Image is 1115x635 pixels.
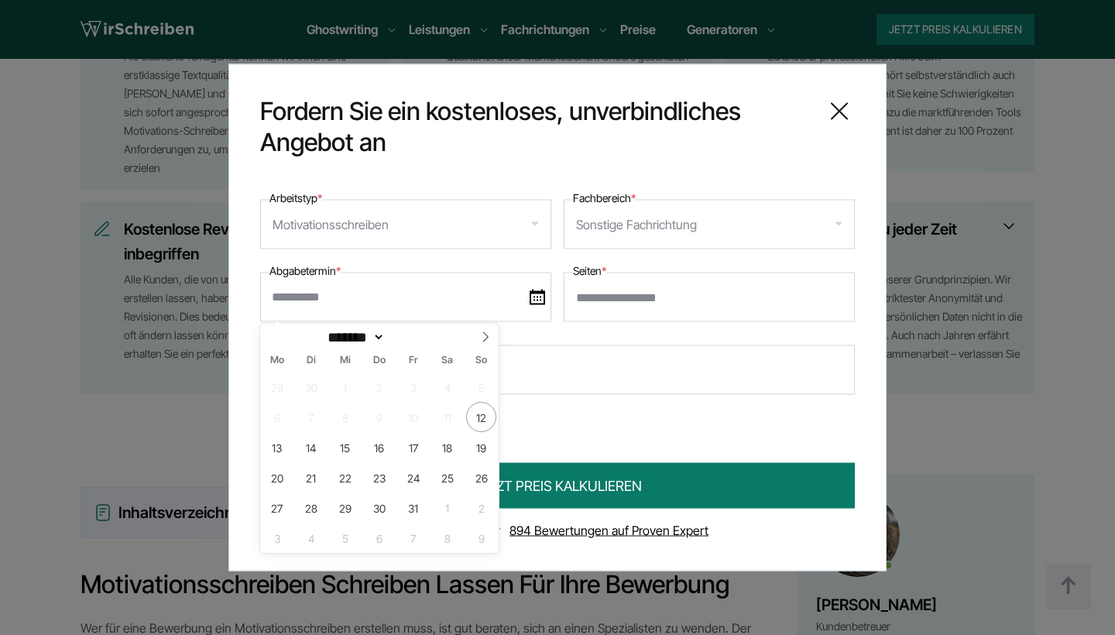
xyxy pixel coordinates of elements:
span: Oktober 2, 2025 [364,372,394,402]
span: November 2, 2025 [466,493,496,523]
span: November 1, 2025 [432,493,462,523]
span: Oktober 31, 2025 [398,493,428,523]
span: Oktober 12, 2025 [466,402,496,432]
span: November 9, 2025 [466,523,496,553]
input: date [260,273,551,322]
span: Oktober 16, 2025 [364,432,394,462]
span: Oktober 15, 2025 [330,432,360,462]
span: So [465,355,499,366]
span: Oktober 7, 2025 [296,402,326,432]
span: September 29, 2025 [262,372,292,402]
div: Motivationsschreiben [273,212,389,237]
span: November 4, 2025 [296,523,326,553]
span: Oktober 17, 2025 [398,432,428,462]
span: Oktober 23, 2025 [364,462,394,493]
span: November 6, 2025 [364,523,394,553]
span: Oktober 1, 2025 [330,372,360,402]
img: date [530,290,545,305]
span: Oktober 13, 2025 [262,432,292,462]
label: Abgabetermin [269,262,341,280]
span: Mo [260,355,294,366]
span: Do [362,355,396,366]
span: Oktober 11, 2025 [432,402,462,432]
span: Oktober 27, 2025 [262,493,292,523]
span: Oktober 26, 2025 [466,462,496,493]
span: Sa [431,355,465,366]
span: Oktober 9, 2025 [364,402,394,432]
label: Seiten [573,262,606,280]
div: Sonstige Fachrichtung [576,212,697,237]
span: Oktober 25, 2025 [432,462,462,493]
span: Oktober 30, 2025 [364,493,394,523]
span: Oktober 6, 2025 [262,402,292,432]
span: Oktober 29, 2025 [330,493,360,523]
span: November 8, 2025 [432,523,462,553]
span: November 5, 2025 [330,523,360,553]
span: Fr [396,355,431,366]
span: Oktober 20, 2025 [262,462,292,493]
span: Mi [328,355,362,366]
span: September 30, 2025 [296,372,326,402]
label: Fachbereich [573,189,636,208]
span: November 3, 2025 [262,523,292,553]
span: Oktober 21, 2025 [296,462,326,493]
span: Oktober 24, 2025 [398,462,428,493]
span: Oktober 5, 2025 [466,372,496,402]
span: Oktober 8, 2025 [330,402,360,432]
button: JETZT PREIS KALKULIEREN [260,463,855,509]
span: Oktober 19, 2025 [466,432,496,462]
a: 894 Bewertungen auf Proven Expert [509,523,708,538]
span: November 7, 2025 [398,523,428,553]
span: Fordern Sie ein kostenloses, unverbindliches Angebot an [260,96,811,158]
select: Month [323,329,386,345]
span: Di [294,355,328,366]
span: Oktober 14, 2025 [296,432,326,462]
span: Oktober 28, 2025 [296,493,326,523]
span: JETZT PREIS KALKULIEREN [473,475,642,496]
span: Oktober 22, 2025 [330,462,360,493]
span: Oktober 4, 2025 [432,372,462,402]
input: Year [385,329,436,345]
span: Oktober 3, 2025 [398,372,428,402]
span: Oktober 10, 2025 [398,402,428,432]
label: Arbeitstyp [269,189,322,208]
span: Oktober 18, 2025 [432,432,462,462]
